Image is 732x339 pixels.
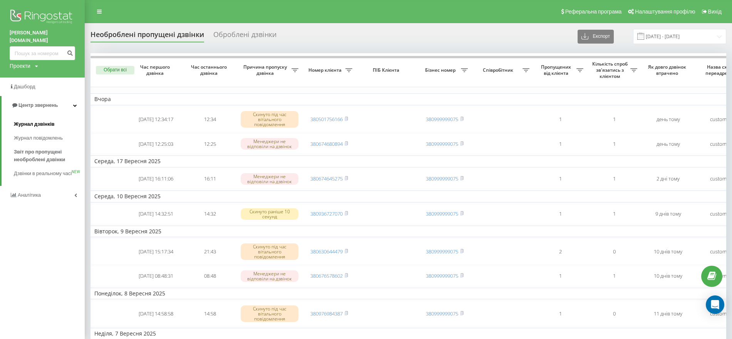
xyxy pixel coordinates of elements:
td: [DATE] 14:32:51 [129,204,183,224]
td: 14:32 [183,204,237,224]
a: 380976984387 [310,310,343,317]
button: Експорт [578,30,614,44]
td: 1 [533,204,587,224]
td: день тому [641,134,695,154]
span: Час останнього дзвінка [189,64,231,76]
a: 380999999075 [426,248,458,255]
span: Як довго дзвінок втрачено [647,64,689,76]
td: 10 днів тому [641,239,695,264]
span: Пропущених від клієнта [537,64,576,76]
div: Менеджери не відповіли на дзвінок [241,173,298,185]
td: [DATE] 08:48:31 [129,266,183,286]
span: ПІБ Клієнта [363,67,411,73]
td: 1 [533,266,587,286]
span: Кількість спроб зв'язатись з клієнтом [591,61,630,79]
td: 11 днів тому [641,301,695,326]
td: 14:58 [183,301,237,326]
td: 1 [533,301,587,326]
span: Вихід [708,8,722,15]
td: [DATE] 14:58:58 [129,301,183,326]
span: Дашборд [14,84,35,89]
td: 0 [587,301,641,326]
span: Центр звернень [18,102,58,108]
input: Пошук за номером [10,46,75,60]
a: Дзвінки в реальному часіNEW [14,167,85,180]
button: Обрати всі [96,66,134,74]
td: 1 [587,134,641,154]
td: [DATE] 16:11:06 [129,169,183,189]
span: Бізнес номер [422,67,461,73]
div: Open Intercom Messenger [706,295,724,314]
span: Реферальна програма [565,8,622,15]
a: [PERSON_NAME][DOMAIN_NAME] [10,29,75,44]
a: 380999999075 [426,272,458,279]
td: 1 [533,107,587,132]
td: [DATE] 12:25:03 [129,134,183,154]
span: Співробітник [476,67,523,73]
span: Час першого дзвінка [135,64,177,76]
td: [DATE] 12:34:17 [129,107,183,132]
td: 1 [587,169,641,189]
div: Скинуто раніше 10 секунд [241,208,298,220]
div: Скинуто під час вітального повідомлення [241,243,298,260]
td: день тому [641,107,695,132]
div: Менеджери не відповіли на дзвінок [241,270,298,282]
a: 380676578602 [310,272,343,279]
span: Журнал дзвінків [14,120,55,128]
a: 380501756166 [310,116,343,123]
span: Номер клієнта [306,67,345,73]
div: Оброблені дзвінки [213,30,276,42]
td: 2 дні тому [641,169,695,189]
div: Необроблені пропущені дзвінки [90,30,204,42]
span: Причина пропуску дзвінка [241,64,291,76]
td: 10 днів тому [641,266,695,286]
td: 12:34 [183,107,237,132]
td: 16:11 [183,169,237,189]
td: 0 [587,239,641,264]
div: Менеджери не відповіли на дзвінок [241,138,298,150]
td: 1 [587,266,641,286]
td: 1 [533,134,587,154]
a: 380936727070 [310,210,343,217]
span: Звіт про пропущені необроблені дзвінки [14,148,81,164]
a: 380999999075 [426,210,458,217]
a: Звіт про пропущені необроблені дзвінки [14,145,85,167]
td: 21:43 [183,239,237,264]
span: Дзвінки в реальному часі [14,170,72,177]
div: Проекти [10,62,30,70]
span: Налаштування профілю [635,8,695,15]
a: 380630644479 [310,248,343,255]
span: Аналiтика [18,192,41,198]
td: 1 [587,107,641,132]
a: 380674680894 [310,140,343,147]
a: 380999999075 [426,140,458,147]
a: 380674645275 [310,175,343,182]
img: Ringostat logo [10,8,75,27]
td: [DATE] 15:17:34 [129,239,183,264]
a: Журнал повідомлень [14,131,85,145]
a: Центр звернень [2,96,85,115]
td: 08:48 [183,266,237,286]
span: Журнал повідомлень [14,134,63,142]
a: 380999999075 [426,310,458,317]
td: 1 [587,204,641,224]
td: 9 днів тому [641,204,695,224]
a: 380999999075 [426,175,458,182]
div: Скинуто під час вітального повідомлення [241,111,298,128]
a: 380999999075 [426,116,458,123]
a: Журнал дзвінків [14,117,85,131]
td: 12:25 [183,134,237,154]
td: 1 [533,169,587,189]
td: 2 [533,239,587,264]
div: Скинуто під час вітального повідомлення [241,305,298,322]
